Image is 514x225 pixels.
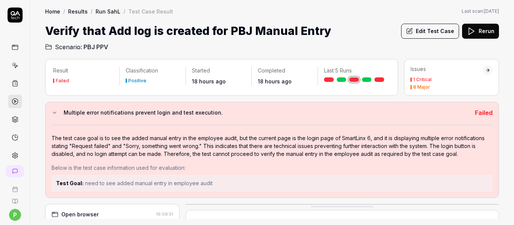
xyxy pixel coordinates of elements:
[156,211,173,217] time: 16:09:51
[53,42,82,51] span: Scenario:
[258,67,312,74] p: Completed
[52,134,493,158] div: The test case goal is to see the added manual entry in the employee audit, but the current page i...
[192,78,226,85] time: 18 hours ago
[61,210,99,218] div: Open browser
[3,192,27,204] a: Documentation
[64,108,469,117] h3: Multiple error notifications prevent login and test execution.
[475,109,493,116] span: Failed
[192,67,246,74] p: Started
[413,77,432,82] div: 1 Critical
[45,23,332,39] h1: Verify that Add log is created for PBJ Manual Entry
[53,67,113,74] p: Result
[324,67,384,74] p: Last 5 Runs
[413,85,430,89] div: 8 Major
[56,79,69,83] div: Failed
[462,8,499,15] button: Last scan:[DATE]
[401,24,459,39] button: Edit Test Case
[9,209,21,221] button: p
[91,8,93,15] div: /
[52,164,493,172] div: Below is the test case information used for evaluation:
[84,42,108,51] span: PBJ PPV
[56,180,84,186] strong: Test Goal:
[45,42,108,51] a: Scenario:PBJ PPV
[126,67,179,74] p: Classification
[68,8,88,15] a: Results
[411,65,483,73] div: Issues
[484,8,499,14] time: [DATE]
[462,24,499,39] button: Rerun
[258,78,292,85] time: 18 hours ago
[96,8,120,15] a: Run SahL
[123,8,125,15] div: /
[3,180,27,192] a: Book a call with us
[52,108,469,117] button: Multiple error notifications prevent login and test execution.
[128,79,146,83] div: Positive
[85,180,213,186] span: need to see added manual entry in employee audit
[128,8,173,15] div: Test Case Result
[462,8,499,15] span: Last scan:
[6,165,24,177] a: New conversation
[45,8,60,15] a: Home
[63,8,65,15] div: /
